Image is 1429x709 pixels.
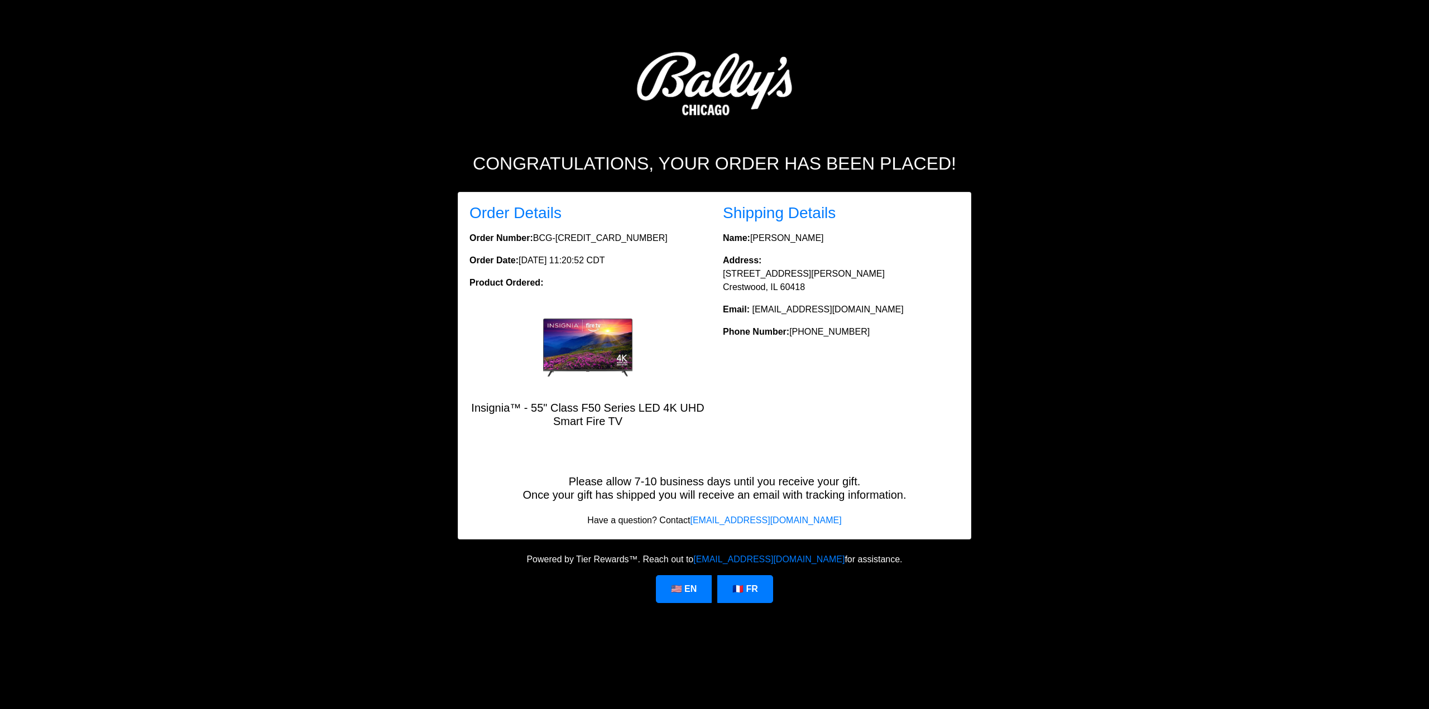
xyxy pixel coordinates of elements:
[717,575,773,603] a: 🇫🇷 FR
[469,278,543,287] strong: Product Ordered:
[469,233,533,243] strong: Order Number:
[723,204,960,223] h3: Shipping Details
[469,204,706,223] h3: Order Details
[458,475,971,488] h5: Please allow 7-10 business days until you receive your gift.
[543,319,632,376] img: Insignia™ - 55" Class F50 Series LED 4K UHD Smart Fire TV
[653,575,776,603] div: Language Selection
[723,233,750,243] strong: Name:
[656,575,712,603] a: 🇺🇸 EN
[613,28,816,139] img: Logo
[405,153,1024,174] h2: Congratulations, your order has been placed!
[469,401,706,428] h5: Insignia™ - 55" Class F50 Series LED 4K UHD Smart Fire TV
[723,254,960,294] p: [STREET_ADDRESS][PERSON_NAME] Crestwood, IL 60418
[723,305,750,314] strong: Email:
[723,303,960,316] p: [EMAIL_ADDRESS][DOMAIN_NAME]
[469,254,706,267] p: [DATE] 11:20:52 CDT
[693,554,845,564] a: [EMAIL_ADDRESS][DOMAIN_NAME]
[723,255,761,265] strong: Address:
[690,515,841,525] a: [EMAIL_ADDRESS][DOMAIN_NAME]
[469,255,519,265] strong: Order Date:
[458,488,971,501] h5: Once your gift has shipped you will receive an email with tracking information.
[723,231,960,245] p: [PERSON_NAME]
[458,515,971,525] h6: Have a question? Contact
[469,231,706,245] p: BCG-[CREDIT_CARD_NUMBER]
[723,327,789,336] strong: Phone Number:
[723,325,960,339] p: [PHONE_NUMBER]
[526,554,902,564] span: Powered by Tier Rewards™. Reach out to for assistance.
